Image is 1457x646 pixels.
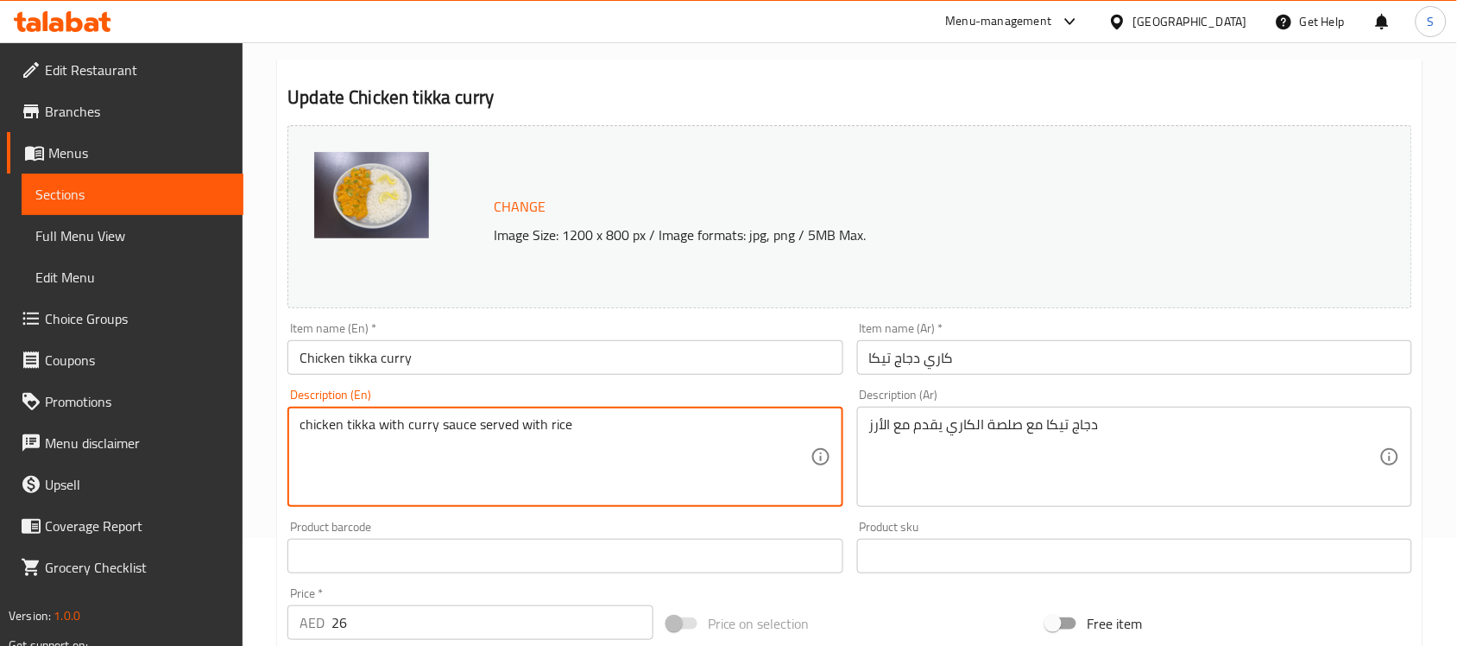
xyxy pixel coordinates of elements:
[7,422,243,464] a: Menu disclaimer
[857,340,1412,375] input: Enter name Ar
[300,612,325,633] p: AED
[45,474,230,495] span: Upsell
[277,26,1422,43] h4: CHICKEN section
[1133,12,1247,31] div: [GEOGRAPHIC_DATA]
[9,605,51,627] span: Version:
[22,215,243,256] a: Full Menu View
[45,60,230,80] span: Edit Restaurant
[45,350,230,370] span: Coupons
[48,142,230,163] span: Menus
[487,189,552,225] button: Change
[331,605,653,640] input: Please enter price
[7,547,243,588] a: Grocery Checklist
[869,416,1379,498] textarea: دجاج تيكا مع صلصة الكاري يقدم مع الأرز
[45,433,230,453] span: Menu disclaimer
[287,85,1412,111] h2: Update Chicken tikka curry
[7,91,243,132] a: Branches
[54,605,80,627] span: 1.0.0
[287,340,842,375] input: Enter name En
[1087,613,1142,634] span: Free item
[708,613,810,634] span: Price on selection
[487,225,1290,245] p: Image Size: 1200 x 800 px / Image formats: jpg, png / 5MB Max.
[494,194,546,219] span: Change
[7,464,243,505] a: Upsell
[1428,12,1435,31] span: S
[946,11,1052,32] div: Menu-management
[314,152,429,238] img: mmw_638926770819022857
[35,184,230,205] span: Sections
[857,539,1412,573] input: Please enter product sku
[45,391,230,412] span: Promotions
[45,101,230,122] span: Branches
[7,339,243,381] a: Coupons
[22,174,243,215] a: Sections
[7,49,243,91] a: Edit Restaurant
[35,267,230,288] span: Edit Menu
[7,132,243,174] a: Menus
[45,516,230,536] span: Coverage Report
[45,557,230,578] span: Grocery Checklist
[300,416,810,498] textarea: chicken tikka with curry sauce served with rice
[7,298,243,339] a: Choice Groups
[35,225,230,246] span: Full Menu View
[45,308,230,329] span: Choice Groups
[7,505,243,547] a: Coverage Report
[7,381,243,422] a: Promotions
[287,539,842,573] input: Please enter product barcode
[22,256,243,298] a: Edit Menu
